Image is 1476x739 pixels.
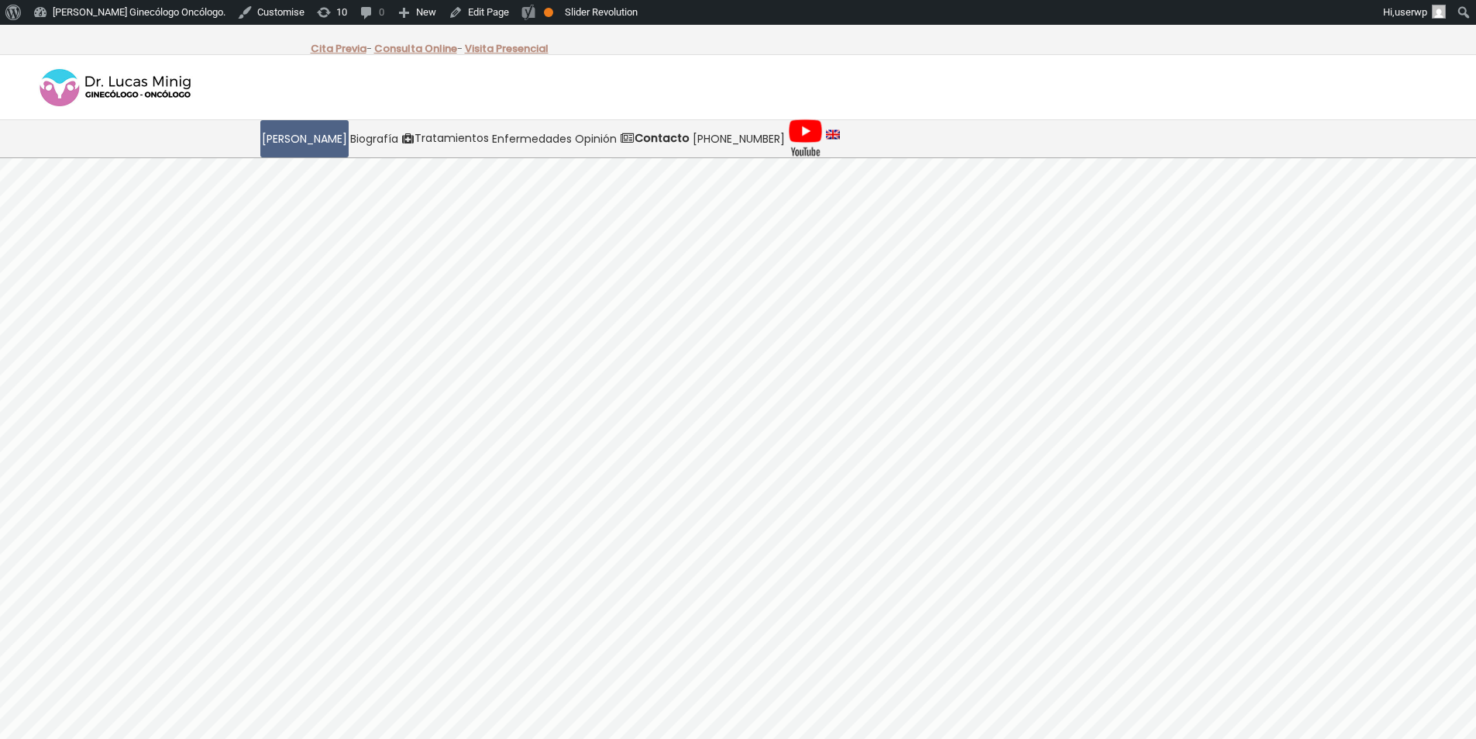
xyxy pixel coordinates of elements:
a: Cita Previa [311,41,366,56]
a: Consulta Online [374,41,457,56]
span: Opinión [575,130,617,148]
strong: Contacto [635,130,690,146]
a: Enfermedades [490,120,573,157]
a: language english [824,120,841,157]
a: Contacto [618,120,691,157]
img: language english [826,130,840,140]
p: - [374,39,463,59]
span: Biografía [350,130,398,148]
a: Tratamientos [400,120,490,157]
span: [PERSON_NAME] [262,130,347,148]
span: userwp [1395,6,1427,18]
div: OK [544,8,553,17]
p: - [311,39,372,59]
span: [PHONE_NUMBER] [693,130,785,148]
a: [PERSON_NAME] [260,120,349,157]
span: Tratamientos [415,129,489,147]
span: Slider Revolution [565,6,638,18]
img: Videos Youtube Ginecología [788,119,823,158]
a: Visita Presencial [465,41,549,56]
span: Enfermedades [492,130,572,148]
a: [PHONE_NUMBER] [691,120,786,157]
a: Biografía [349,120,400,157]
a: Videos Youtube Ginecología [786,120,824,157]
a: Opinión [573,120,618,157]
